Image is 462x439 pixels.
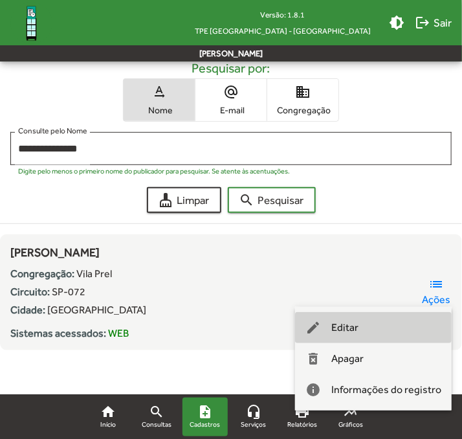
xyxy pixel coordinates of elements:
[331,312,358,343] span: Editar
[331,374,441,405] span: Informações do registro
[331,343,364,374] span: Apagar
[305,382,321,398] mat-icon: info
[305,320,321,335] mat-icon: edit
[305,351,321,366] mat-icon: delete_forever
